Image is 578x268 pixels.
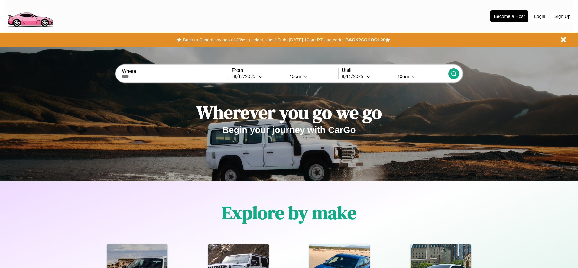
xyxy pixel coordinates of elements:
img: logo [5,3,56,28]
label: Until [342,68,448,73]
button: 10am [393,73,448,79]
div: 10am [395,73,411,79]
h1: Explore by make [222,200,356,225]
button: Sign Up [551,11,573,22]
button: 10am [285,73,338,79]
button: 8/12/2025 [232,73,285,79]
button: Login [531,11,548,22]
label: From [232,68,338,73]
b: BACK2SCHOOL20 [345,37,385,42]
div: 8 / 13 / 2025 [342,73,366,79]
div: 10am [287,73,303,79]
button: Back to School savings of 20% in select cities! Ends [DATE] 10am PT.Use code: [181,36,345,44]
label: Where [122,69,228,74]
button: Become a Host [490,10,528,22]
div: 8 / 12 / 2025 [234,73,258,79]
